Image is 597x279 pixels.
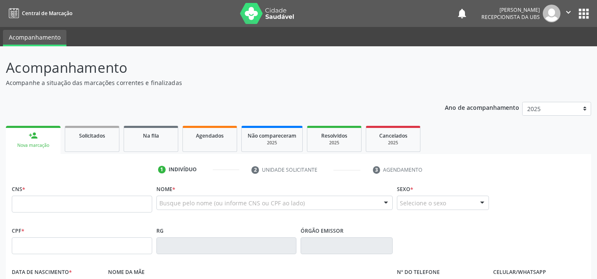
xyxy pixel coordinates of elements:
p: Acompanhamento [6,57,415,78]
a: Acompanhamento [3,30,66,46]
span: Solicitados [79,132,105,139]
label: Nº do Telefone [397,266,440,279]
p: Acompanhe a situação das marcações correntes e finalizadas [6,78,415,87]
span: Na fila [143,132,159,139]
label: Órgão emissor [301,224,343,237]
button: notifications [456,8,468,19]
span: Recepcionista da UBS [481,13,540,21]
label: CNS [12,183,25,196]
label: Nome da mãe [108,266,145,279]
div: [PERSON_NAME] [481,6,540,13]
div: 2025 [313,140,355,146]
span: Selecione o sexo [400,199,446,207]
p: Ano de acompanhamento [445,102,519,112]
img: img [543,5,560,22]
label: Celular/WhatsApp [493,266,546,279]
span: Resolvidos [321,132,347,139]
label: Sexo [397,183,413,196]
a: Central de Marcação [6,6,72,20]
span: Central de Marcação [22,10,72,17]
label: CPF [12,224,24,237]
span: Busque pelo nome (ou informe CNS ou CPF ao lado) [159,199,305,207]
div: Indivíduo [169,166,197,173]
div: Nova marcação [12,142,55,149]
label: RG [156,224,164,237]
i:  [564,8,573,17]
button:  [560,5,576,22]
button: apps [576,6,591,21]
label: Nome [156,183,175,196]
div: 2025 [248,140,296,146]
div: 2025 [372,140,414,146]
span: Cancelados [379,132,407,139]
span: Agendados [196,132,224,139]
label: Data de nascimento [12,266,72,279]
span: Não compareceram [248,132,296,139]
div: person_add [29,131,38,140]
div: 1 [158,166,166,173]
